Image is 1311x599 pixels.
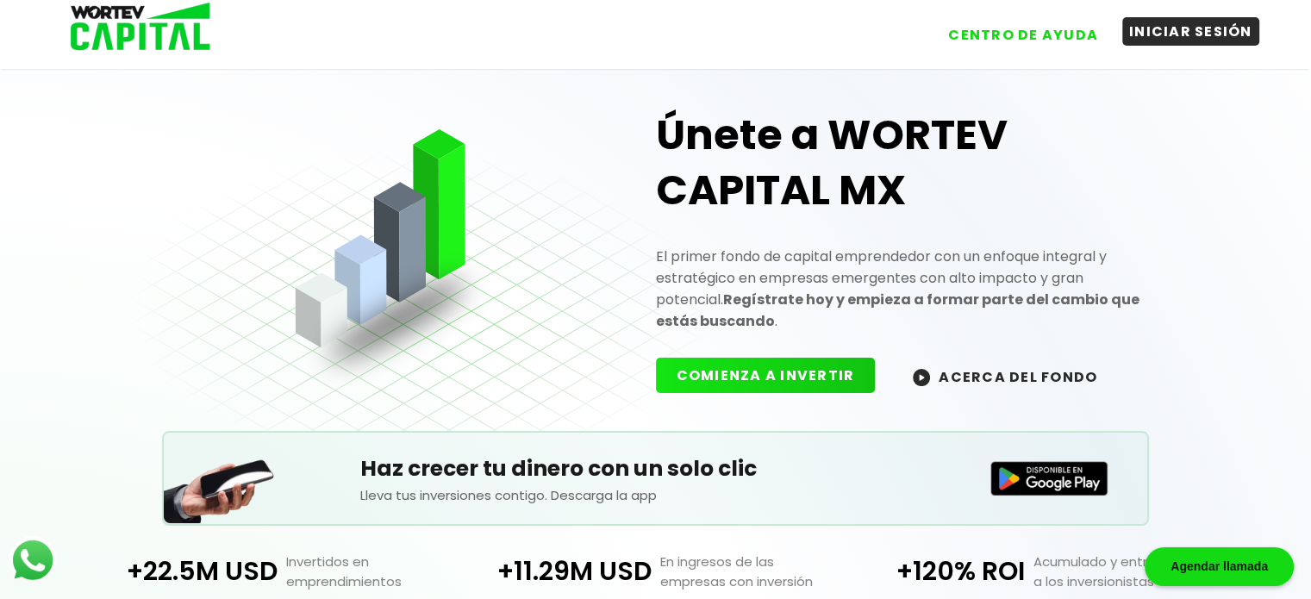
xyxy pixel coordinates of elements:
button: INICIAR SESIÓN [1122,17,1259,46]
p: Lleva tus inversiones contigo. Descarga la app [360,485,950,505]
p: +120% ROI [842,552,1025,591]
p: +11.29M USD [469,552,652,591]
div: Agendar llamada [1145,547,1294,586]
p: +22.5M USD [95,552,278,591]
a: CENTRO DE AYUDA [924,8,1105,49]
button: CENTRO DE AYUDA [941,21,1105,49]
strong: Regístrate hoy y empieza a formar parte del cambio que estás buscando [656,290,1139,331]
button: COMIENZA A INVERTIR [656,358,876,393]
img: Disponible en Google Play [990,461,1108,496]
p: El primer fondo de capital emprendedor con un enfoque integral y estratégico en empresas emergent... [656,246,1180,332]
p: Acumulado y entregado a los inversionistas [1025,552,1216,591]
img: wortev-capital-acerca-del-fondo [913,369,930,386]
img: Teléfono [164,438,276,523]
h1: Únete a WORTEV CAPITAL MX [656,108,1180,218]
a: COMIENZA A INVERTIR [656,365,893,385]
button: ACERCA DEL FONDO [892,358,1118,395]
img: logos_whatsapp-icon.242b2217.svg [9,536,57,584]
p: Invertidos en emprendimientos [278,552,469,591]
a: INICIAR SESIÓN [1105,8,1259,49]
h5: Haz crecer tu dinero con un solo clic [360,452,950,485]
p: En ingresos de las empresas con inversión [652,552,843,591]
